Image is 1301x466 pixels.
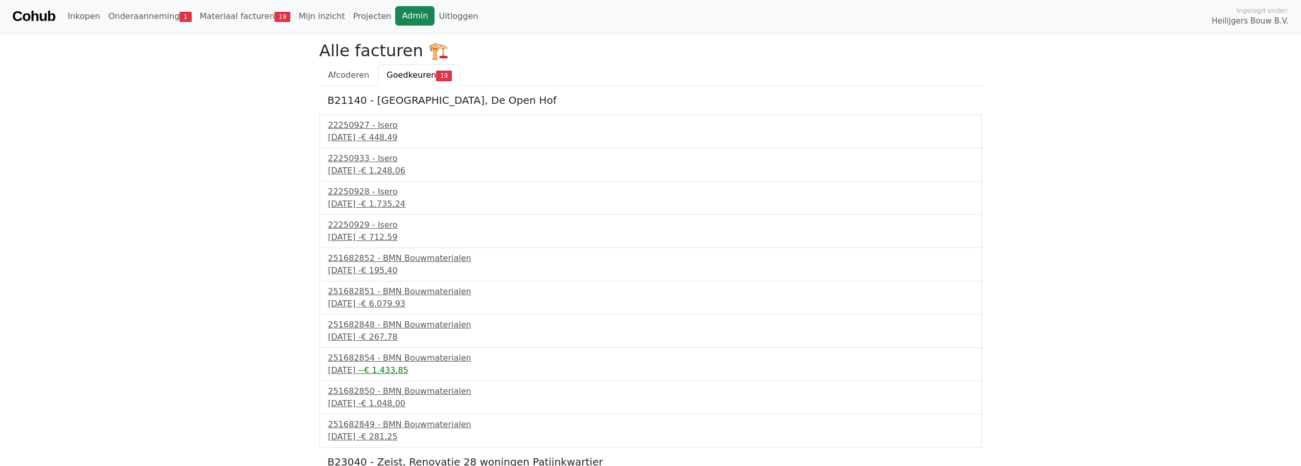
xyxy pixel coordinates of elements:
[361,232,397,242] span: € 712,59
[328,285,973,310] a: 251682851 - BMN Bouwmaterialen[DATE] -€ 6.079,93
[328,418,973,443] a: 251682849 - BMN Bouwmaterialen[DATE] -€ 281,25
[378,64,461,86] a: Goedkeuren19
[328,198,973,210] div: [DATE] -
[361,299,405,308] span: € 6.079,93
[328,131,973,144] div: [DATE] -
[361,132,397,142] span: € 448,49
[328,186,973,210] a: 22250928 - Isero[DATE] -€ 1.735,24
[63,6,104,27] a: Inkopen
[328,119,973,131] div: 22250927 - Isero
[395,6,435,26] a: Admin
[361,332,397,342] span: € 267,78
[275,12,290,22] span: 19
[328,331,973,343] div: [DATE] -
[328,252,973,277] a: 251682852 - BMN Bouwmaterialen[DATE] -€ 195,40
[328,352,973,376] a: 251682854 - BMN Bouwmaterialen[DATE] --€ 1.433,85
[328,152,973,177] a: 22250933 - Isero[DATE] -€ 1.248,06
[328,119,973,144] a: 22250927 - Isero[DATE] -€ 448,49
[328,94,974,106] h5: B21140 - [GEOGRAPHIC_DATA], De Open Hof
[104,6,196,27] a: Onderaanneming1
[328,231,973,243] div: [DATE] -
[179,12,191,22] span: 1
[1237,6,1289,15] span: Ingelogd onder:
[328,397,973,410] div: [DATE] -
[328,219,973,243] a: 22250929 - Isero[DATE] -€ 712,59
[386,70,436,80] span: Goedkeuren
[436,71,452,81] span: 19
[294,6,349,27] a: Mijn inzicht
[361,432,397,441] span: € 281,25
[435,6,482,27] a: Uitloggen
[328,219,973,231] div: 22250929 - Isero
[361,265,397,275] span: € 195,40
[328,364,973,376] div: [DATE] -
[328,252,973,264] div: 251682852 - BMN Bouwmaterialen
[328,352,973,364] div: 251682854 - BMN Bouwmaterialen
[328,70,370,80] span: Afcoderen
[328,319,973,343] a: 251682848 - BMN Bouwmaterialen[DATE] -€ 267,78
[361,166,405,175] span: € 1.248,06
[328,285,973,298] div: 251682851 - BMN Bouwmaterialen
[319,41,982,60] h2: Alle facturen 🏗️
[328,431,973,443] div: [DATE] -
[328,152,973,165] div: 22250933 - Isero
[349,6,396,27] a: Projecten
[12,4,55,29] a: Cohub
[328,298,973,310] div: [DATE] -
[361,199,405,209] span: € 1.735,24
[328,165,973,177] div: [DATE] -
[328,186,973,198] div: 22250928 - Isero
[328,385,973,397] div: 251682850 - BMN Bouwmaterialen
[328,385,973,410] a: 251682850 - BMN Bouwmaterialen[DATE] -€ 1.048,00
[1212,15,1289,27] span: Heilijgers Bouw B.V.
[319,64,378,86] a: Afcoderen
[328,264,973,277] div: [DATE] -
[361,398,405,408] span: € 1.048,00
[196,6,295,27] a: Materiaal facturen19
[328,418,973,431] div: 251682849 - BMN Bouwmaterialen
[361,365,408,375] span: -€ 1.433,85
[328,319,973,331] div: 251682848 - BMN Bouwmaterialen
